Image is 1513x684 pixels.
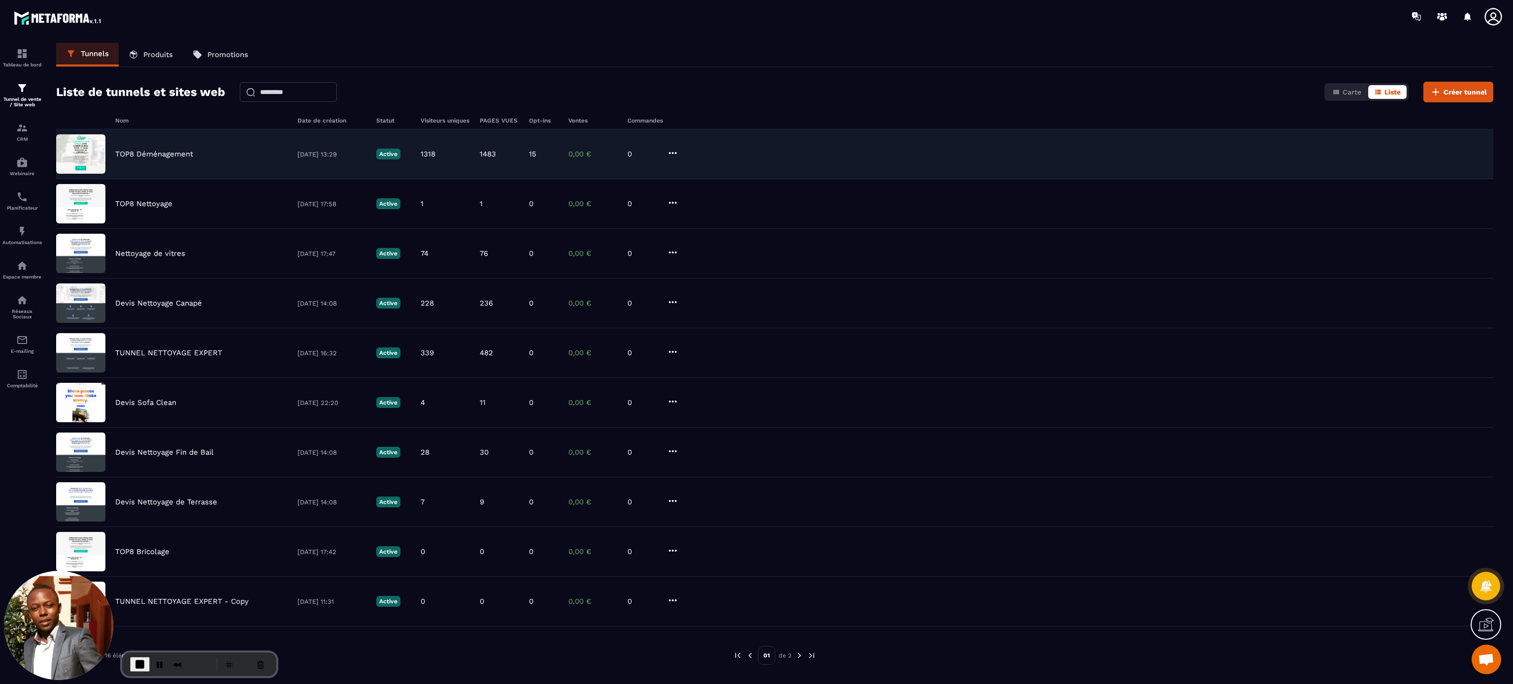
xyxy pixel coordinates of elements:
[1444,87,1487,97] span: Créer tunnel
[421,249,428,258] p: 74
[421,497,425,506] p: 7
[119,43,183,66] a: Produits
[56,234,105,273] img: image
[297,250,366,257] p: [DATE] 17:47
[207,50,248,59] p: Promotions
[568,448,618,457] p: 0,00 €
[297,200,366,208] p: [DATE] 17:58
[297,349,366,357] p: [DATE] 16:32
[376,347,400,358] p: Active
[376,497,400,507] p: Active
[376,546,400,557] p: Active
[16,191,28,203] img: scheduler
[627,497,657,506] p: 0
[1423,82,1493,102] button: Créer tunnel
[1472,645,1501,674] a: Ouvrir le chat
[376,397,400,408] p: Active
[297,300,366,307] p: [DATE] 14:08
[2,383,42,388] p: Comptabilité
[627,150,657,158] p: 0
[297,151,366,158] p: [DATE] 13:29
[115,448,214,457] p: Devis Nettoyage Fin de Bail
[16,122,28,134] img: formation
[376,248,400,259] p: Active
[480,448,489,457] p: 30
[2,205,42,211] p: Planificateur
[16,156,28,168] img: automations
[529,398,533,407] p: 0
[480,199,483,208] p: 1
[115,597,249,606] p: TUNNEL NETTOYAGE EXPERT - Copy
[56,383,105,422] img: image
[16,260,28,272] img: automations
[1384,88,1401,96] span: Liste
[568,249,618,258] p: 0,00 €
[2,96,42,107] p: Tunnel de vente / Site web
[2,309,42,319] p: Réseaux Sociaux
[115,249,185,258] p: Nettoyage de vitres
[480,348,493,357] p: 482
[16,334,28,346] img: email
[568,497,618,506] p: 0,00 €
[115,299,202,308] p: Devis Nettoyage Canapé
[16,82,28,94] img: formation
[297,399,366,406] p: [DATE] 22:20
[480,150,496,158] p: 1483
[115,348,222,357] p: TUNNEL NETTOYAGE EXPERT
[529,117,559,124] h6: Opt-ins
[56,43,119,66] a: Tunnels
[56,482,105,522] img: image
[56,283,105,323] img: image
[1343,88,1361,96] span: Carte
[115,117,288,124] h6: Nom
[16,294,28,306] img: social-network
[421,547,425,556] p: 0
[480,547,484,556] p: 0
[143,50,173,59] p: Produits
[627,249,657,258] p: 0
[568,597,618,606] p: 0,00 €
[627,448,657,457] p: 0
[297,449,366,456] p: [DATE] 14:08
[480,299,493,308] p: 236
[2,40,42,75] a: formationformationTableau de bord
[115,150,193,158] p: TOP8 Déménagement
[529,249,533,258] p: 0
[81,49,109,58] p: Tunnels
[376,149,400,159] p: Active
[480,249,488,258] p: 76
[376,298,400,309] p: Active
[2,62,42,67] p: Tableau de bord
[627,597,657,606] p: 0
[2,184,42,218] a: schedulerschedulerPlanificateur
[2,361,42,396] a: accountantaccountantComptabilité
[758,646,775,665] p: 01
[16,48,28,60] img: formation
[627,398,657,407] p: 0
[627,117,663,124] h6: Commandes
[2,348,42,354] p: E-mailing
[376,117,411,124] h6: Statut
[568,547,618,556] p: 0,00 €
[115,497,217,506] p: Devis Nettoyage de Terrasse
[568,299,618,308] p: 0,00 €
[627,348,657,357] p: 0
[529,448,533,457] p: 0
[568,117,618,124] h6: Ventes
[56,82,225,102] h2: Liste de tunnels et sites web
[2,115,42,149] a: formationformationCRM
[529,299,533,308] p: 0
[480,398,486,407] p: 11
[297,498,366,506] p: [DATE] 14:08
[421,398,425,407] p: 4
[376,596,400,607] p: Active
[16,369,28,380] img: accountant
[2,274,42,280] p: Espace membre
[807,651,816,660] img: next
[56,184,105,223] img: image
[56,333,105,373] img: image
[627,199,657,208] p: 0
[627,299,657,308] p: 0
[568,150,618,158] p: 0,00 €
[2,149,42,184] a: automationsautomationsWebinaire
